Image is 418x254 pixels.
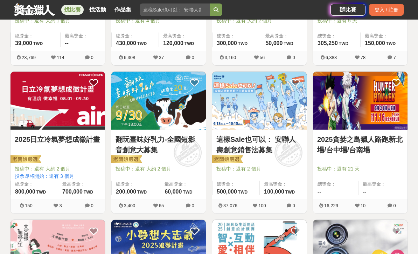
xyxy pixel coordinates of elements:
span: TWD [36,190,46,195]
span: 3,160 [225,55,236,60]
span: 總獎金： [15,181,54,188]
span: 200,000 [116,189,136,195]
span: 305,250 [318,40,338,46]
div: 登入 / 註冊 [369,4,404,16]
img: 老闆娘嚴選 [110,155,142,165]
span: 300,000 [217,40,237,46]
span: TWD [238,41,248,46]
span: 120,000 [163,40,183,46]
span: 總獎金： [15,32,56,39]
span: 430,000 [116,40,136,46]
img: Cover Image [313,72,407,130]
span: 總獎金： [318,32,356,39]
span: 65 [159,203,164,208]
span: 投稿中：還有 大約 2 個月 [116,165,202,173]
span: 總獎金： [217,32,257,39]
span: 50,000 [265,40,283,46]
span: 3 [59,203,62,208]
span: 總獎金： [318,181,354,188]
span: 100,000 [264,189,284,195]
span: 投稿中：還有 大約 1 個月 [15,17,101,24]
span: TWD [137,41,147,46]
span: 39,000 [15,40,32,46]
span: 投稿中：還有 4 個月 [116,17,202,24]
input: 這樣Sale也可以： 安聯人壽創意銷售法募集 [140,3,210,16]
span: 最高獎金： [65,32,101,39]
img: Cover Image [111,72,206,130]
span: TWD [386,41,396,46]
span: 800,000 [15,189,35,195]
img: Cover Image [11,72,105,130]
span: 700,000 [62,189,83,195]
span: 150 [25,203,33,208]
span: 0 [191,203,194,208]
span: 0 [191,55,194,60]
span: 78 [361,55,365,60]
span: TWD [284,41,293,46]
span: 56 [260,55,265,60]
span: 60,000 [165,189,182,195]
a: 作品集 [112,5,134,15]
span: 6,383 [326,55,337,60]
span: TWD [339,41,348,46]
a: 辦比賽 [330,4,365,16]
span: 最高獎金： [165,181,202,188]
span: 最高獎金： [62,181,101,188]
span: TWD [33,41,43,46]
span: 總獎金： [116,181,156,188]
span: 7 [393,55,396,60]
span: 總獎金： [217,181,255,188]
img: 老闆娘嚴選 [9,155,41,165]
span: 投票即將開始：還有 3 個月 [15,173,101,180]
span: 最高獎金： [363,181,404,188]
span: TWD [285,190,295,195]
span: 6,308 [124,55,135,60]
a: 2025日立冷氣夢想成徵計畫 [15,134,101,145]
span: 0 [91,55,93,60]
a: 這樣Sale也可以： 安聯人壽創意銷售法募集 [216,134,302,155]
span: 3,400 [124,203,135,208]
span: 16,229 [324,203,338,208]
span: 投稿中：還有 大約 2 個月 [216,17,302,24]
span: TWD [183,190,192,195]
span: 投稿中：還有 大約 2 個月 [15,165,101,173]
span: 500,000 [217,189,237,195]
span: 0 [292,203,295,208]
span: -- [363,189,367,195]
span: -- [65,40,69,46]
span: 總獎金： [116,32,154,39]
img: 老闆娘嚴選 [211,155,243,165]
a: 翻玩臺味好乳力-全國短影音創意大募集 [116,134,202,155]
span: 37 [159,55,164,60]
span: 投稿中：還有 5 天 [317,17,403,24]
span: TWD [84,190,93,195]
span: 投稿中：還有 21 天 [317,165,403,173]
span: 37,076 [223,203,237,208]
span: -- [318,189,321,195]
span: 最高獎金： [264,181,302,188]
a: 2025貪婪之島獵人路跑新北場/台中場/台南場 [317,134,403,155]
span: 10 [361,203,365,208]
span: 23,769 [22,55,36,60]
img: Cover Image [212,72,307,130]
span: 0 [292,55,295,60]
span: TWD [238,190,248,195]
span: TWD [137,190,147,195]
span: 最高獎金： [365,32,403,39]
span: 最高獎金： [163,32,202,39]
span: 最高獎金： [265,32,302,39]
span: 100 [258,203,266,208]
span: 投稿中：還有 2 個月 [216,165,302,173]
a: 找比賽 [61,5,84,15]
a: 找活動 [86,5,109,15]
span: 0 [91,203,93,208]
span: 0 [393,203,396,208]
span: 150,000 [365,40,385,46]
span: TWD [184,41,194,46]
span: 114 [57,55,64,60]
